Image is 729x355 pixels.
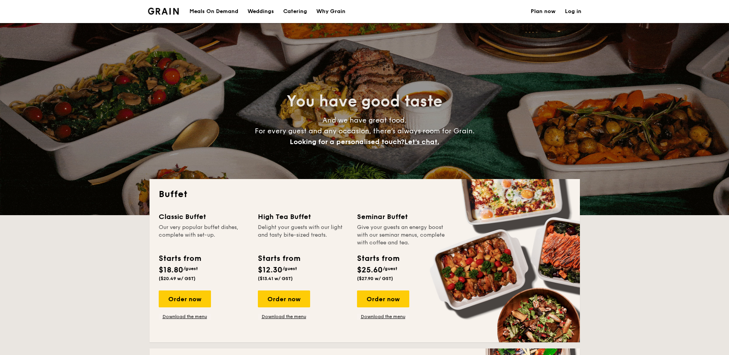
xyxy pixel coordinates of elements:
span: ($20.49 w/ GST) [159,276,196,281]
a: Download the menu [159,314,211,320]
span: $18.80 [159,265,183,275]
a: Download the menu [258,314,310,320]
span: /guest [383,266,397,271]
a: Logotype [148,8,179,15]
span: ($13.41 w/ GST) [258,276,293,281]
span: $12.30 [258,265,282,275]
div: Starts from [258,253,300,264]
span: Looking for a personalised touch? [290,138,404,146]
div: Starts from [357,253,399,264]
div: Starts from [159,253,201,264]
span: /guest [183,266,198,271]
div: Give your guests an energy boost with our seminar menus, complete with coffee and tea. [357,224,447,247]
div: Delight your guests with our light and tasty bite-sized treats. [258,224,348,247]
img: Grain [148,8,179,15]
div: Our very popular buffet dishes, complete with set-up. [159,224,249,247]
div: High Tea Buffet [258,211,348,222]
div: Order now [258,290,310,307]
span: ($27.90 w/ GST) [357,276,393,281]
h2: Buffet [159,188,571,201]
div: Seminar Buffet [357,211,447,222]
div: Order now [357,290,409,307]
span: /guest [282,266,297,271]
span: Let's chat. [404,138,439,146]
span: You have good taste [287,92,442,111]
span: And we have great food. For every guest and any occasion, there’s always room for Grain. [255,116,475,146]
div: Order now [159,290,211,307]
div: Classic Buffet [159,211,249,222]
span: $25.60 [357,265,383,275]
a: Download the menu [357,314,409,320]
